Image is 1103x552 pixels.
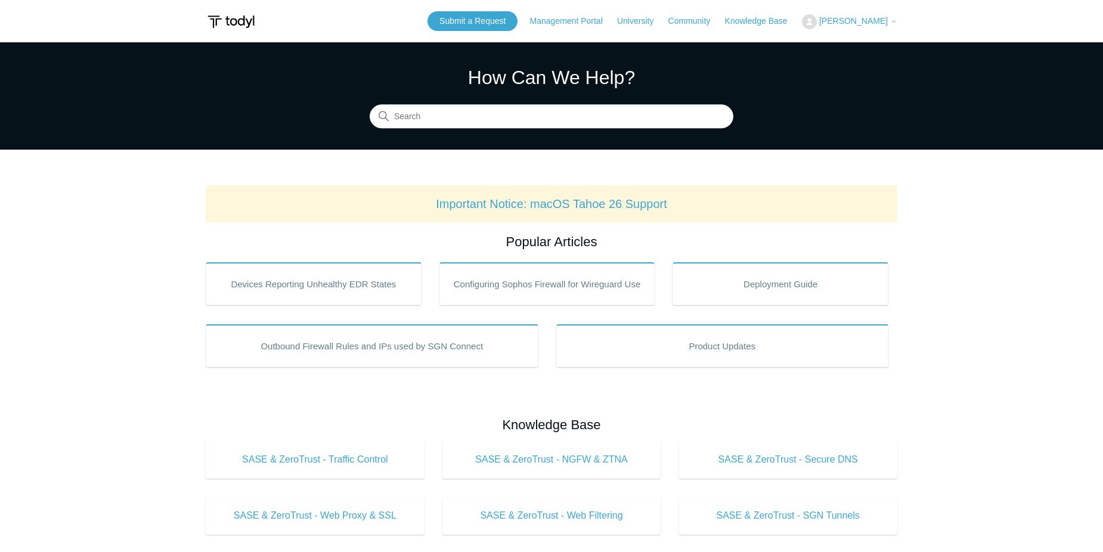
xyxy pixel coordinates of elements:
img: Todyl Support Center Help Center home page [206,11,256,33]
a: Product Updates [556,324,889,367]
span: SASE & ZeroTrust - Traffic Control [224,452,407,467]
button: [PERSON_NAME] [802,14,897,29]
a: SASE & ZeroTrust - Traffic Control [206,441,425,479]
h2: Popular Articles [206,232,897,252]
a: University [617,15,665,27]
a: Submit a Request [427,11,518,31]
a: Knowledge Base [725,15,800,27]
span: [PERSON_NAME] [819,16,888,26]
h2: Knowledge Base [206,415,897,435]
a: Management Portal [530,15,615,27]
a: Outbound Firewall Rules and IPs used by SGN Connect [206,324,538,367]
a: SASE & ZeroTrust - Web Proxy & SSL [206,497,425,535]
a: Devices Reporting Unhealthy EDR States [206,262,422,305]
a: SASE & ZeroTrust - Web Filtering [442,497,661,535]
span: SASE & ZeroTrust - NGFW & ZTNA [460,452,643,467]
a: Community [668,15,723,27]
span: SASE & ZeroTrust - SGN Tunnels [696,508,879,523]
a: Configuring Sophos Firewall for Wireguard Use [439,262,655,305]
span: SASE & ZeroTrust - Web Proxy & SSL [224,508,407,523]
a: SASE & ZeroTrust - Secure DNS [678,441,897,479]
a: Deployment Guide [673,262,888,305]
h1: How Can We Help? [370,63,733,92]
a: Important Notice: macOS Tahoe 26 Support [436,197,667,210]
span: SASE & ZeroTrust - Secure DNS [696,452,879,467]
input: Search [370,105,733,129]
span: SASE & ZeroTrust - Web Filtering [460,508,643,523]
a: SASE & ZeroTrust - SGN Tunnels [678,497,897,535]
a: SASE & ZeroTrust - NGFW & ZTNA [442,441,661,479]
